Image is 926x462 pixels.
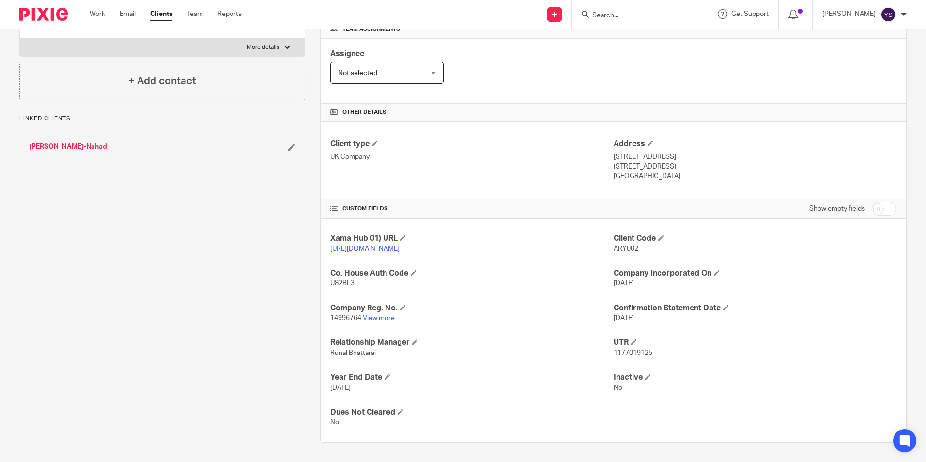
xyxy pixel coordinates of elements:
[330,152,613,162] p: UK Company
[330,205,613,213] h4: CUSTOM FIELDS
[330,407,613,417] h4: Dues Not Cleared
[614,350,652,356] span: 1177019125
[330,268,613,278] h4: Co. House Auth Code
[150,9,172,19] a: Clients
[809,204,865,214] label: Show empty fields
[614,139,896,149] h4: Address
[822,9,876,19] p: [PERSON_NAME]
[330,303,613,313] h4: Company Reg. No.
[614,152,896,162] p: [STREET_ADDRESS]
[330,315,361,322] span: 14996764
[120,9,136,19] a: Email
[330,372,613,383] h4: Year End Date
[330,350,376,356] span: Runal Bhattarai
[363,315,395,322] a: View more
[614,303,896,313] h4: Confirmation Statement Date
[614,315,634,322] span: [DATE]
[187,9,203,19] a: Team
[731,11,769,17] span: Get Support
[614,280,634,287] span: [DATE]
[342,108,386,116] span: Other details
[591,12,679,20] input: Search
[614,372,896,383] h4: Inactive
[19,8,68,21] img: Pixie
[19,115,305,123] p: Linked clients
[330,280,355,287] span: U82BL3
[330,246,400,252] a: [URL][DOMAIN_NAME]
[330,385,351,391] span: [DATE]
[330,419,339,426] span: No
[614,268,896,278] h4: Company Incorporated On
[90,9,105,19] a: Work
[29,142,107,152] a: [PERSON_NAME]-Nahad
[217,9,242,19] a: Reports
[614,338,896,348] h4: UTR
[330,338,613,348] h4: Relationship Manager
[338,70,377,77] span: Not selected
[247,44,279,51] p: More details
[330,139,613,149] h4: Client type
[330,233,613,244] h4: Xama Hub 01) URL
[128,74,196,89] h4: + Add contact
[614,246,638,252] span: ARY002
[880,7,896,22] img: svg%3E
[330,50,364,58] span: Assignee
[614,171,896,181] p: [GEOGRAPHIC_DATA]
[614,233,896,244] h4: Client Code
[614,385,622,391] span: No
[614,162,896,171] p: [STREET_ADDRESS]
